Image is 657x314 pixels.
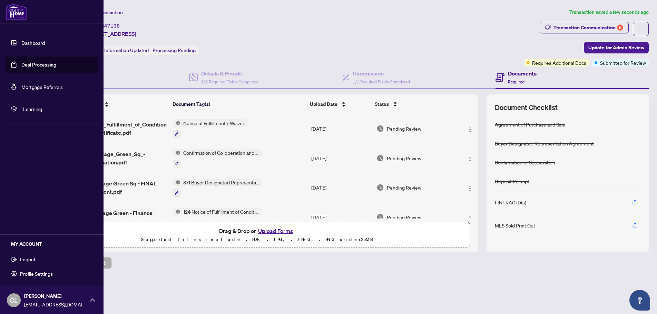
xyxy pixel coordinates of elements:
[173,179,180,186] img: Status Icon
[67,120,167,137] span: 124_Notice_of_Fulfillment_of_Conditions_-_Status Certificate.pdf
[464,182,475,193] button: Logo
[201,69,258,78] h4: Details & People
[21,105,93,113] span: rLearning
[49,235,465,244] p: Supported files include .PDF, .JPG, .JPEG, .PNG under 25 MB
[495,178,529,185] div: Deposit Receipt
[173,119,180,127] img: Status Icon
[308,143,374,173] td: [DATE]
[67,209,167,225] span: 1419-181 Village Green - Finance Fulfillment.pdf
[495,103,558,112] span: Document Checklist
[307,94,372,114] th: Upload Date
[467,215,473,221] img: Logo
[376,125,384,132] img: Document Status
[353,79,410,84] span: 1/1 Required Fields Completed
[65,94,170,114] th: (13) File Name
[495,199,526,206] div: FINTRAC ID(s)
[21,62,56,68] a: Deal Processing
[6,268,98,280] button: Profile Settings
[86,30,136,38] span: [STREET_ADDRESS]
[67,179,167,196] span: 1419-181 Village Green Sq - FINAL Buyer Agreement.pdf
[467,186,473,191] img: Logo
[376,213,384,221] img: Document Status
[584,42,649,53] button: Update for Admin Review
[617,24,623,31] div: 9
[464,123,475,134] button: Logo
[24,292,86,300] span: [PERSON_NAME]
[219,226,295,235] span: Drag & Drop or
[308,173,374,203] td: [DATE]
[387,125,421,132] span: Pending Review
[173,208,180,215] img: Status Icon
[508,79,524,84] span: Required
[180,149,262,156] span: Confirmation of Co-operation and Representation—Buyer/Seller
[495,159,555,166] div: Confirmation of Cooperation
[45,222,470,248] span: Drag & Drop orUpload FormsSupported files include .PDF, .JPG, .JPEG, .PNG under25MB
[467,156,473,162] img: Logo
[375,100,389,108] span: Status
[495,222,535,229] div: MLS Sold Print Out
[600,59,646,67] span: Submitted for Review
[86,45,198,55] div: Status:
[464,153,475,164] button: Logo
[387,184,421,191] span: Pending Review
[20,268,53,279] span: Profile Settings
[180,179,262,186] span: 371 Buyer Designated Representation Agreement - Authority for Purchase or Lease
[21,40,45,46] a: Dashboard
[11,240,98,248] h5: MY ACCOUNT
[173,149,180,156] img: Status Icon
[495,121,565,128] div: Agreement of Purchase and Sale
[10,295,18,305] span: CL
[256,226,295,235] button: Upload Forms
[387,154,421,162] span: Pending Review
[540,22,629,33] button: Transaction Communication9
[86,9,123,16] span: View Transaction
[6,3,27,20] img: logo
[464,212,475,223] button: Logo
[104,23,120,29] span: 47138
[310,100,337,108] span: Upload Date
[21,84,63,90] a: Mortgage Referrals
[20,254,36,265] span: Logout
[638,27,643,31] span: ellipsis
[180,119,247,127] span: Notice of Fulfillment / Waiver
[173,119,247,138] button: Status IconNotice of Fulfillment / Waiver
[376,154,384,162] img: Document Status
[376,184,384,191] img: Document Status
[6,253,98,265] button: Logout
[173,208,262,226] button: Status Icon124 Notice of Fulfillment of Condition(s) - Agreement of Purchase and Sale
[508,69,537,78] h4: Documents
[532,59,586,67] span: Requires Additional Docs
[588,42,644,53] span: Update for Admin Review
[467,127,473,132] img: Logo
[180,208,262,215] span: 124 Notice of Fulfillment of Condition(s) - Agreement of Purchase and Sale
[24,301,86,308] span: [EMAIL_ADDRESS][DOMAIN_NAME]
[170,94,307,114] th: Document Tag(s)
[629,290,650,311] button: Open asap
[201,79,258,84] span: 2/2 Required Fields Completed
[495,140,594,147] div: Buyer Designated Representation Agreement
[308,202,374,232] td: [DATE]
[308,114,374,143] td: [DATE]
[553,22,623,33] div: Transaction Communication
[173,179,262,197] button: Status Icon371 Buyer Designated Representation Agreement - Authority for Purchase or Lease
[387,213,421,221] span: Pending Review
[67,150,167,166] span: 1419-181_Village_Green_Sq_-_Final_Confirmation.pdf
[569,8,649,16] article: Transaction saved a few seconds ago
[173,149,262,168] button: Status IconConfirmation of Co-operation and Representation—Buyer/Seller
[353,69,410,78] h4: Commission
[104,47,196,53] span: Information Updated - Processing Pending
[372,94,453,114] th: Status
